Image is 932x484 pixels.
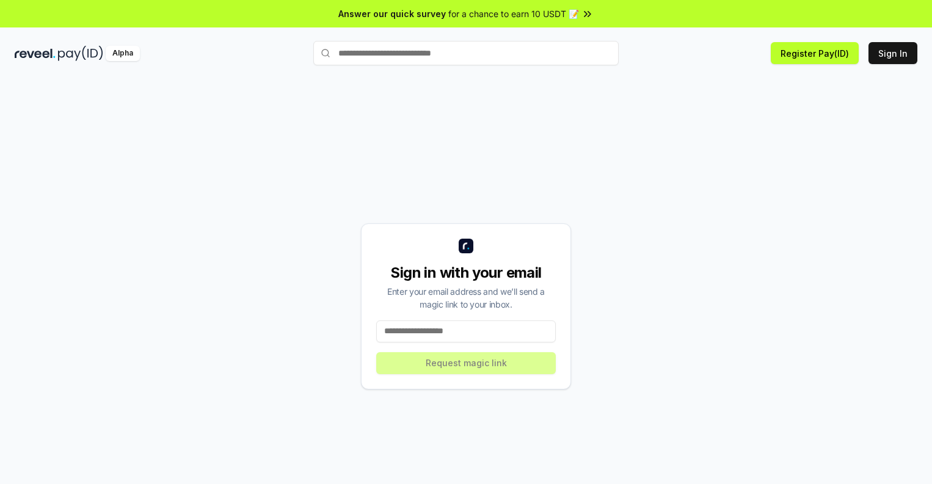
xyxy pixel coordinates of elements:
button: Sign In [868,42,917,64]
button: Register Pay(ID) [771,42,859,64]
img: pay_id [58,46,103,61]
span: Answer our quick survey [338,7,446,20]
img: logo_small [459,239,473,253]
span: for a chance to earn 10 USDT 📝 [448,7,579,20]
div: Enter your email address and we’ll send a magic link to your inbox. [376,285,556,311]
img: reveel_dark [15,46,56,61]
div: Sign in with your email [376,263,556,283]
div: Alpha [106,46,140,61]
